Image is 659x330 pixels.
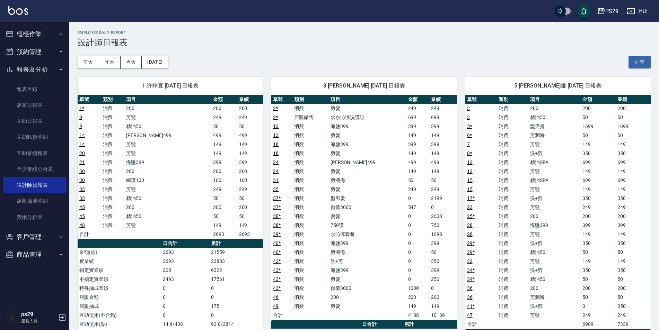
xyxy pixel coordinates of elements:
span: 5 [PERSON_NAME]維 [DATE] 日報表 [474,82,642,89]
td: 店販銷售 [292,113,329,122]
a: 48 [79,222,85,228]
a: 30 [79,168,85,174]
th: 項目 [124,95,211,104]
th: 單號 [78,95,101,104]
td: 剪瀏海 [329,248,406,257]
td: 指定實業績 [78,266,161,275]
td: 249 [211,185,237,194]
td: [PERSON_NAME]499 [329,158,406,167]
th: 金額 [581,95,616,104]
td: 1098 [429,230,457,239]
td: 消費 [292,176,329,185]
a: 24 [273,168,279,174]
td: 剪髮 [124,221,211,230]
a: 12 [467,168,473,174]
td: 剪髮 [124,113,211,122]
td: 海鹽399 [528,221,581,230]
td: 50 [581,248,616,257]
td: 350 [581,149,616,158]
td: 剪髮 [329,149,406,158]
td: 消費 [292,104,329,113]
td: 200 [124,167,211,176]
td: 350 [429,257,457,266]
td: 消費 [292,239,329,248]
td: 型男燙 [528,122,581,131]
td: 149 [211,149,237,158]
td: 消費 [292,230,329,239]
td: 399 [237,158,263,167]
td: 剪髮 [329,131,406,140]
h3: 設計師日報表 [78,38,651,47]
td: 149 [406,131,430,140]
td: 249 [406,104,430,113]
td: 699 [616,176,651,185]
td: 750護 [329,221,406,230]
td: 消費 [292,257,329,266]
a: 15 [467,186,473,192]
td: 消費 [292,221,329,230]
td: 2693 [161,248,209,257]
button: save [577,4,591,18]
td: 消費 [292,158,329,167]
td: 0 [406,221,430,230]
a: 店販抽成明細 [3,193,67,209]
td: 實業績 [78,257,161,266]
td: 50 [211,212,237,221]
td: 149 [237,149,263,158]
h2: Employee Daily Report [78,30,651,35]
td: 23883 [209,257,263,266]
th: 項目 [329,95,406,104]
td: 200 [616,104,651,113]
a: 33 [79,195,85,201]
a: 9 [79,123,82,129]
td: 50 [581,131,616,140]
td: 547 [406,203,430,212]
td: 200 [211,104,237,113]
td: 精油50 [124,212,211,221]
a: 47 [467,312,473,318]
td: 剪髮 [528,140,581,149]
button: 前天 [78,56,99,68]
td: 50 [581,113,616,122]
td: 洗+剪 [528,239,581,248]
a: 15 [467,177,473,183]
td: 剪髮 [528,230,581,239]
img: Logo [8,6,28,15]
td: 50 [237,122,263,131]
a: 31 [273,177,279,183]
td: 149 [406,149,430,158]
td: 399 [581,221,616,230]
td: 消費 [497,176,528,185]
td: 200 [211,203,237,212]
td: 消費 [292,131,329,140]
td: 50 [211,122,237,131]
td: 洗+剪 [329,257,406,266]
a: 30 [79,177,85,183]
td: 0 [406,212,430,221]
td: 消費 [497,140,528,149]
td: 149 [581,167,616,176]
td: 350 [616,239,651,248]
td: 消費 [101,185,125,194]
td: 消費 [292,122,329,131]
td: 50 [406,176,430,185]
td: 249 [429,104,457,113]
td: 消費 [497,203,528,212]
a: 28 [467,231,473,237]
td: 149 [581,230,616,239]
td: 200 [528,212,581,221]
td: 消費 [497,131,528,140]
img: Person [6,311,19,324]
td: 精油SPA [528,176,581,185]
td: 149 [616,185,651,194]
th: 金額 [406,95,430,104]
a: 14 [79,132,85,138]
a: 13 [273,123,279,129]
td: 699 [581,176,616,185]
td: 剪髮 [124,149,211,158]
td: 50 [429,176,457,185]
div: PS29 [605,7,618,16]
th: 業績 [429,95,457,104]
th: 業績 [616,95,651,104]
td: 200 [616,212,651,221]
